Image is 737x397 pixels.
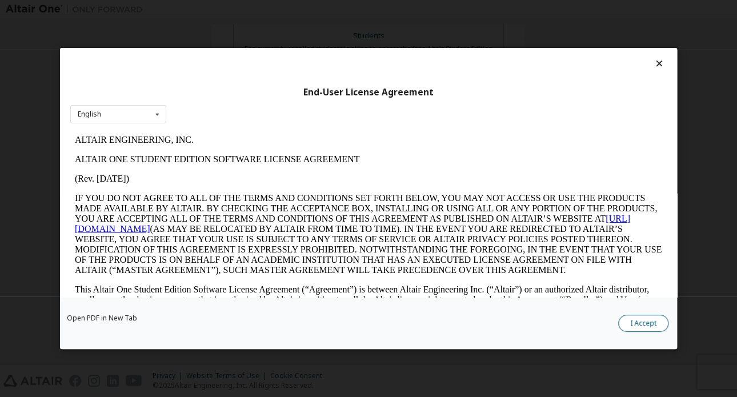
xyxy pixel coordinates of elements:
p: ALTAIR ONE STUDENT EDITION SOFTWARE LICENSE AGREEMENT [5,24,592,34]
a: Open PDF in New Tab [67,315,137,322]
button: I Accept [618,315,668,332]
p: (Rev. [DATE]) [5,43,592,54]
p: ALTAIR ENGINEERING, INC. [5,5,592,15]
div: End-User License Agreement [70,87,667,98]
div: English [78,111,101,118]
a: [URL][DOMAIN_NAME] [5,83,560,103]
p: IF YOU DO NOT AGREE TO ALL OF THE TERMS AND CONDITIONS SET FORTH BELOW, YOU MAY NOT ACCESS OR USE... [5,63,592,145]
p: This Altair One Student Edition Software License Agreement (“Agreement”) is between Altair Engine... [5,154,592,195]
